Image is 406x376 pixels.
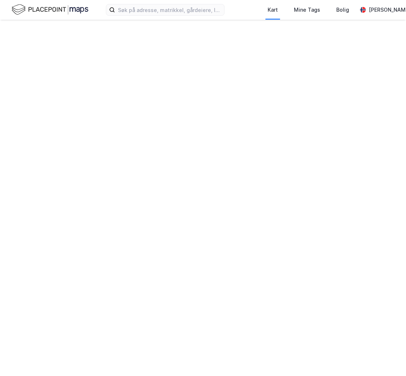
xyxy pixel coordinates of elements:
div: Bolig [336,5,349,14]
div: Mine Tags [294,5,320,14]
div: Kart [268,5,278,14]
input: Søk på adresse, matrikkel, gårdeiere, leietakere eller personer [115,4,224,15]
img: logo.f888ab2527a4732fd821a326f86c7f29.svg [12,3,88,16]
